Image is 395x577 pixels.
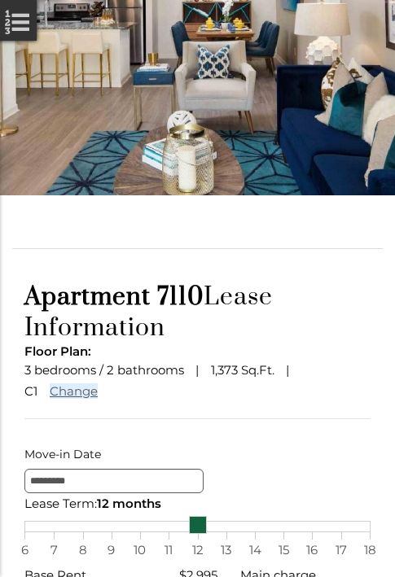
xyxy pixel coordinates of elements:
span: 12 [190,540,206,561]
h1: Lease Information [24,282,371,343]
span: 6 [16,540,33,561]
span: 9 [103,540,120,561]
span: 17 [333,540,349,561]
span: C1 [24,383,37,399]
span: 13 [218,540,235,561]
input: Move-in Date edit selected 8/31/2025 [24,469,204,493]
span: 3 bedrooms / 2 bathrooms [24,362,184,378]
label: Move-in Date [24,444,371,465]
span: 1,373 [211,362,238,378]
span: 18 [362,540,378,561]
span: 12 months [97,496,161,511]
a: Change [50,383,98,399]
span: 10 [132,540,148,561]
span: 7 [46,540,62,561]
span: Sq.Ft. [241,362,274,378]
span: Apartment 7110 [24,282,204,313]
span: 16 [304,540,320,561]
span: 15 [275,540,292,561]
span: Floor Plan: [24,343,91,359]
span: 14 [247,540,263,561]
div: Lease Term: [24,493,371,514]
span: 11 [160,540,177,561]
span: 8 [75,540,91,561]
